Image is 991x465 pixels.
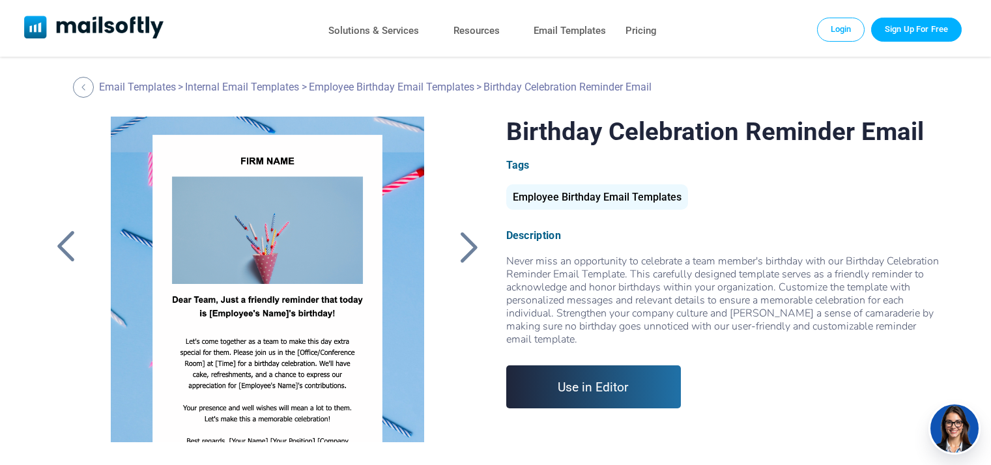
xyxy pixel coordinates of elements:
a: Mailsoftly [24,16,164,41]
a: Login [817,18,865,41]
a: Pricing [625,21,657,40]
a: Birthday Celebration Reminder Email [93,117,442,442]
div: Never miss an opportunity to celebrate a team member's birthday with our Birthday Celebration Rem... [506,255,941,346]
div: Tags [506,159,941,171]
a: Back [73,77,97,98]
a: Back [50,230,82,264]
div: Employee Birthday Email Templates [506,184,688,210]
a: Use in Editor [506,365,682,408]
a: Email Templates [99,81,176,93]
a: Solutions & Services [328,21,419,40]
a: Trial [871,18,962,41]
a: Employee Birthday Email Templates [506,196,688,202]
a: Back [452,230,485,264]
a: Email Templates [534,21,606,40]
a: Internal Email Templates [185,81,299,93]
a: Employee Birthday Email Templates [309,81,474,93]
h1: Birthday Celebration Reminder Email [506,117,941,146]
a: Resources [453,21,500,40]
div: Description [506,229,941,242]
